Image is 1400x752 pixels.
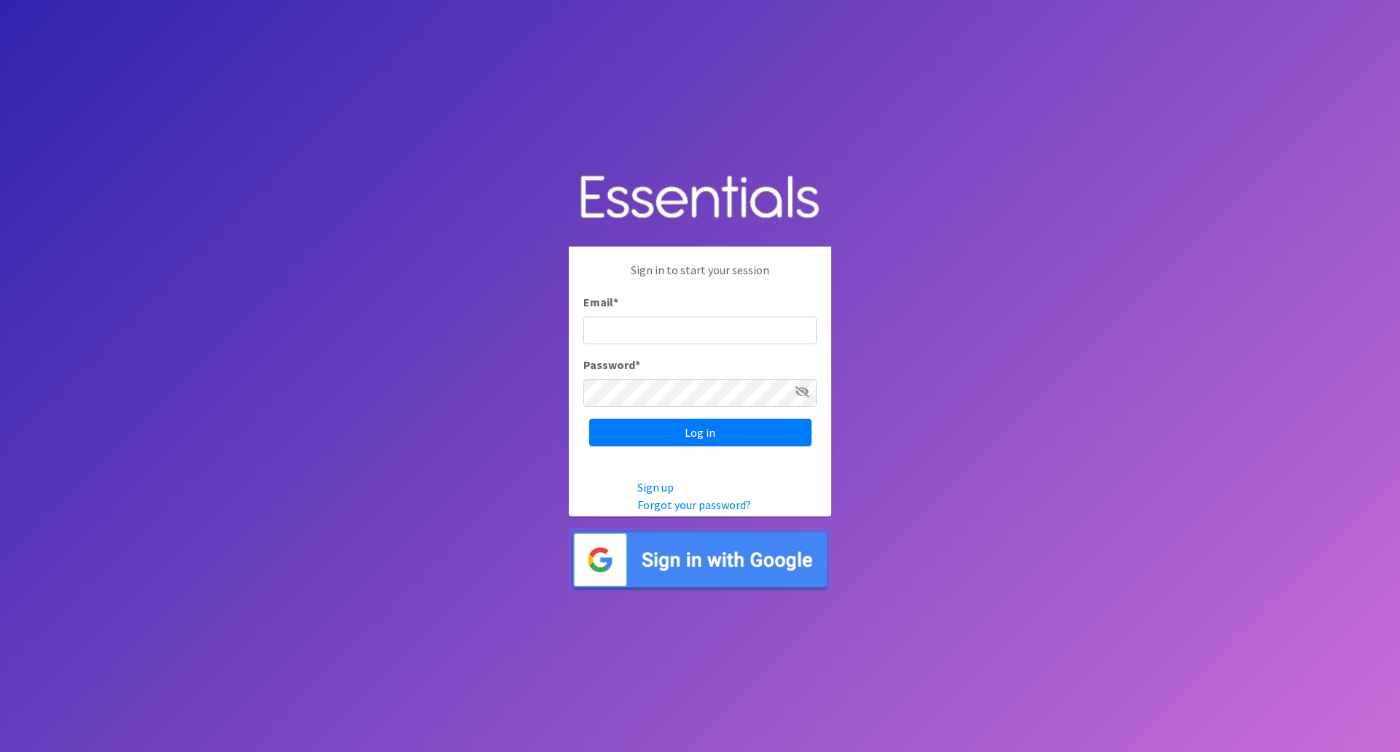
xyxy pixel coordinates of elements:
abbr: required [635,357,640,372]
p: Sign in to start your session [583,261,817,293]
label: Password [583,356,640,373]
label: Email [583,293,618,311]
abbr: required [613,295,618,309]
img: Sign in with Google [569,528,831,592]
a: Forgot your password? [637,497,751,512]
a: Sign up [637,480,674,495]
img: Human Essentials [569,160,831,236]
input: Log in [589,419,812,446]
